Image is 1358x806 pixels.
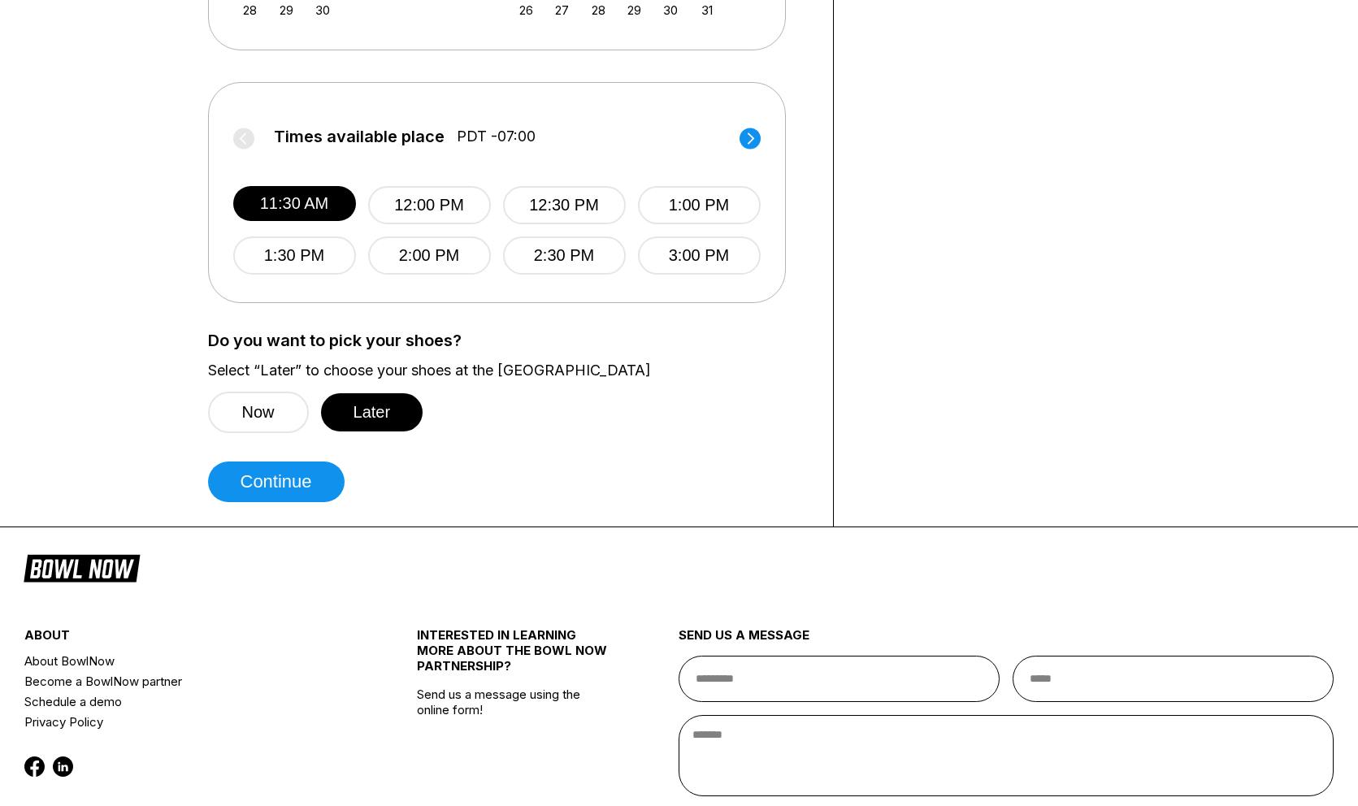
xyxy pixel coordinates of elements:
a: About BowlNow [24,651,352,671]
label: Select “Later” to choose your shoes at the [GEOGRAPHIC_DATA] [208,362,809,379]
div: INTERESTED IN LEARNING MORE ABOUT THE BOWL NOW PARTNERSHIP? [417,627,614,687]
button: 2:30 PM [503,236,626,275]
div: about [24,627,352,651]
button: Now [208,392,309,433]
button: 2:00 PM [368,236,491,275]
span: Times available place [274,128,445,145]
button: Continue [208,461,345,502]
button: Later [321,393,423,431]
button: 3:00 PM [638,236,761,275]
button: 1:30 PM [233,236,356,275]
button: 12:00 PM [368,186,491,224]
a: Become a BowlNow partner [24,671,352,691]
button: 12:30 PM [503,186,626,224]
a: Schedule a demo [24,691,352,712]
span: PDT -07:00 [457,128,536,145]
button: 11:30 AM [233,186,356,221]
label: Do you want to pick your shoes? [208,331,809,349]
a: Privacy Policy [24,712,352,732]
button: 1:00 PM [638,186,761,224]
div: send us a message [679,627,1334,656]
